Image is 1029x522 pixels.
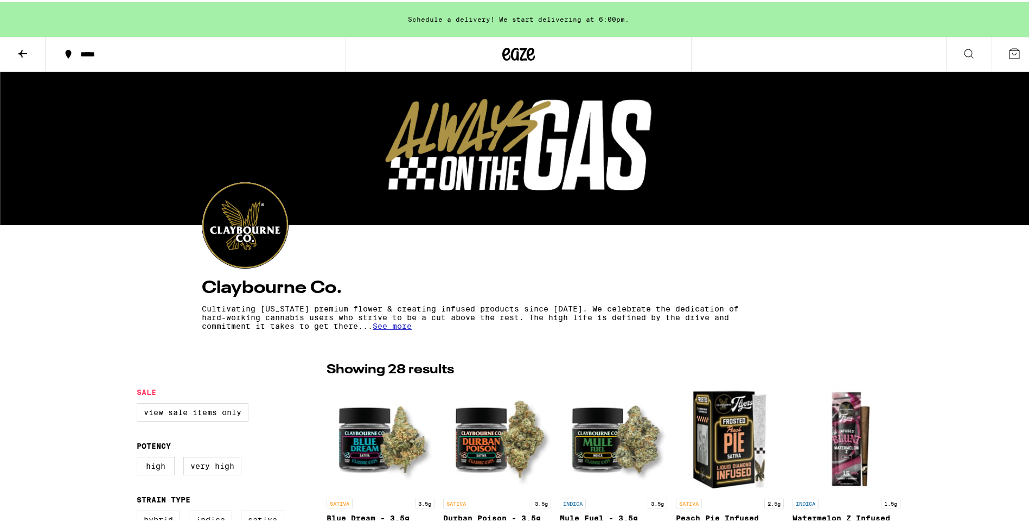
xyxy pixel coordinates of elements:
img: Claybourne Co. - Blue Dream - 3.5g [327,383,434,491]
legend: Strain Type [137,493,190,502]
p: Cultivating [US_STATE] premium flower & creating infused products since [DATE]. We celebrate the ... [202,302,740,328]
p: 3.5g [415,496,434,506]
p: INDICA [792,496,819,506]
h4: Claybourne Co. [202,277,835,295]
img: Claybourne Co. logo [202,180,288,266]
img: Claybourne Co. - Durban Poison - 3.5g [443,383,551,491]
p: INDICA [560,496,586,506]
p: SATIVA [443,496,469,506]
p: 3.5g [648,496,667,506]
span: See more [373,320,412,328]
p: SATIVA [327,496,353,506]
legend: Sale [137,386,156,394]
span: Hi. Need any help? [7,8,78,16]
legend: Potency [137,440,171,448]
p: 2.5g [764,496,784,506]
img: Claybourne Co. - Mule Fuel - 3.5g [560,383,668,491]
p: Durban Poison - 3.5g [443,512,551,520]
label: Very High [183,455,241,473]
p: 3.5g [532,496,551,506]
p: SATIVA [676,496,702,506]
p: Showing 28 results [327,359,454,377]
label: View Sale Items Only [137,401,248,419]
img: Claybourne Co. - Peach Pie Infused Frosted Flyers 5-Pack - 2.5g [676,383,784,491]
label: High [137,455,175,473]
p: Mule Fuel - 3.5g [560,512,668,520]
p: Blue Dream - 3.5g [327,512,434,520]
img: Claybourne Co. - Watermelon Z Infused Blunt - 1.5g [792,383,900,491]
p: 1.5g [881,496,900,506]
